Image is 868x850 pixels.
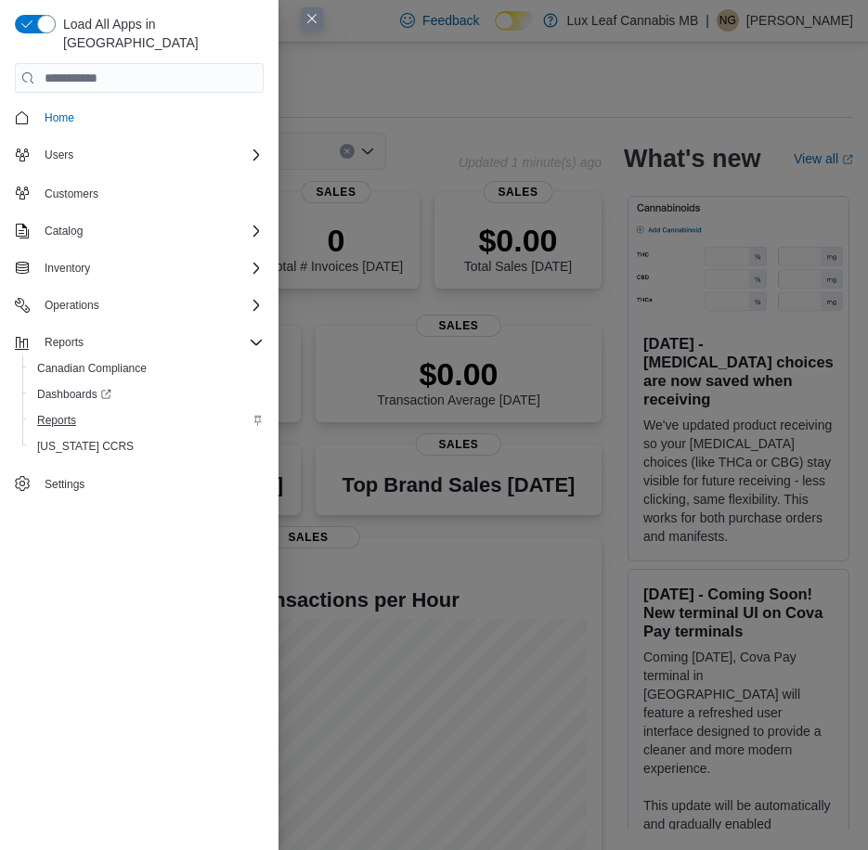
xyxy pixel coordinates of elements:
button: Operations [7,292,271,318]
button: Close this dialog [301,7,323,30]
button: Customers [7,179,271,206]
button: Canadian Compliance [22,355,271,381]
a: Customers [37,183,106,205]
span: Users [37,144,264,166]
button: Home [7,104,271,131]
span: Dashboards [37,387,111,402]
span: Home [37,106,264,129]
span: Home [45,110,74,125]
a: Home [37,107,82,129]
span: Reports [37,413,76,428]
span: [US_STATE] CCRS [37,439,134,454]
button: Reports [22,407,271,433]
span: Reports [30,409,264,431]
button: Reports [7,329,271,355]
a: Reports [30,409,84,431]
span: Customers [45,187,98,201]
span: Catalog [45,224,83,238]
span: Dashboards [30,383,264,406]
span: Inventory [37,257,264,279]
button: Inventory [7,255,271,281]
a: [US_STATE] CCRS [30,435,141,457]
span: Reports [45,335,84,350]
a: Canadian Compliance [30,357,154,380]
span: Canadian Compliance [37,361,147,376]
nav: Complex example [15,97,264,501]
span: Settings [37,472,264,496]
button: Users [7,142,271,168]
span: Inventory [45,261,90,276]
a: Dashboards [22,381,271,407]
span: Customers [37,181,264,204]
button: Catalog [37,220,90,242]
a: Dashboards [30,383,119,406]
span: Operations [45,298,99,313]
button: Reports [37,331,91,354]
span: Washington CCRS [30,435,264,457]
button: Inventory [37,257,97,279]
span: Users [45,148,73,162]
button: Catalog [7,218,271,244]
span: Reports [37,331,264,354]
a: Settings [37,473,92,496]
button: Users [37,144,81,166]
span: Load All Apps in [GEOGRAPHIC_DATA] [56,15,264,52]
button: Settings [7,470,271,497]
button: [US_STATE] CCRS [22,433,271,459]
span: Catalog [37,220,264,242]
span: Canadian Compliance [30,357,264,380]
span: Settings [45,477,84,492]
button: Operations [37,294,107,316]
span: Operations [37,294,264,316]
